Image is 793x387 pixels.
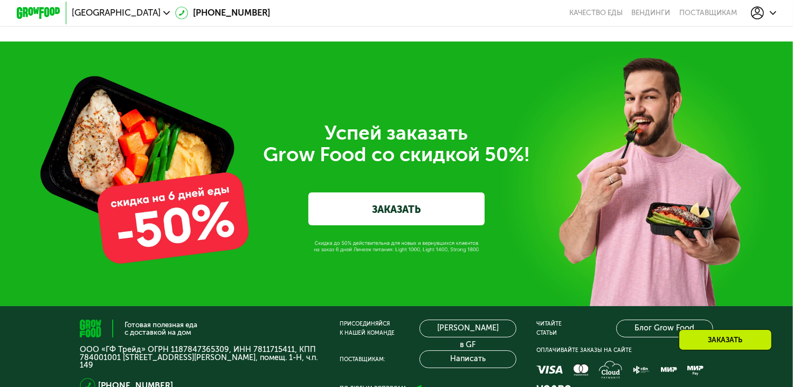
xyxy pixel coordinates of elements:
a: [PHONE_NUMBER] [175,6,270,20]
div: Оплачивайте заказы на сайте [536,346,713,355]
a: ЗАКАЗАТЬ [308,192,485,225]
div: Успей заказать Grow Food со скидкой 50%! [88,122,705,167]
a: [PERSON_NAME] в GF [419,320,516,337]
div: Заказать [679,329,772,350]
div: Готовая полезная еда с доставкой на дом [125,321,197,336]
div: Присоединяйся к нашей команде [340,320,395,337]
div: поставщикам [679,9,737,17]
span: [GEOGRAPHIC_DATA] [72,9,161,17]
a: Вендинги [632,9,671,17]
p: ООО «ГФ Трейд» ОГРН 1187847365309, ИНН 7811715411, КПП 784001001 [STREET_ADDRESS][PERSON_NAME], п... [80,346,320,369]
a: Качество еды [569,9,623,17]
a: Блог Grow Food [616,320,713,337]
div: Поставщикам: [340,355,385,364]
div: Читайте статьи [536,320,562,337]
button: Написать [419,350,516,368]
